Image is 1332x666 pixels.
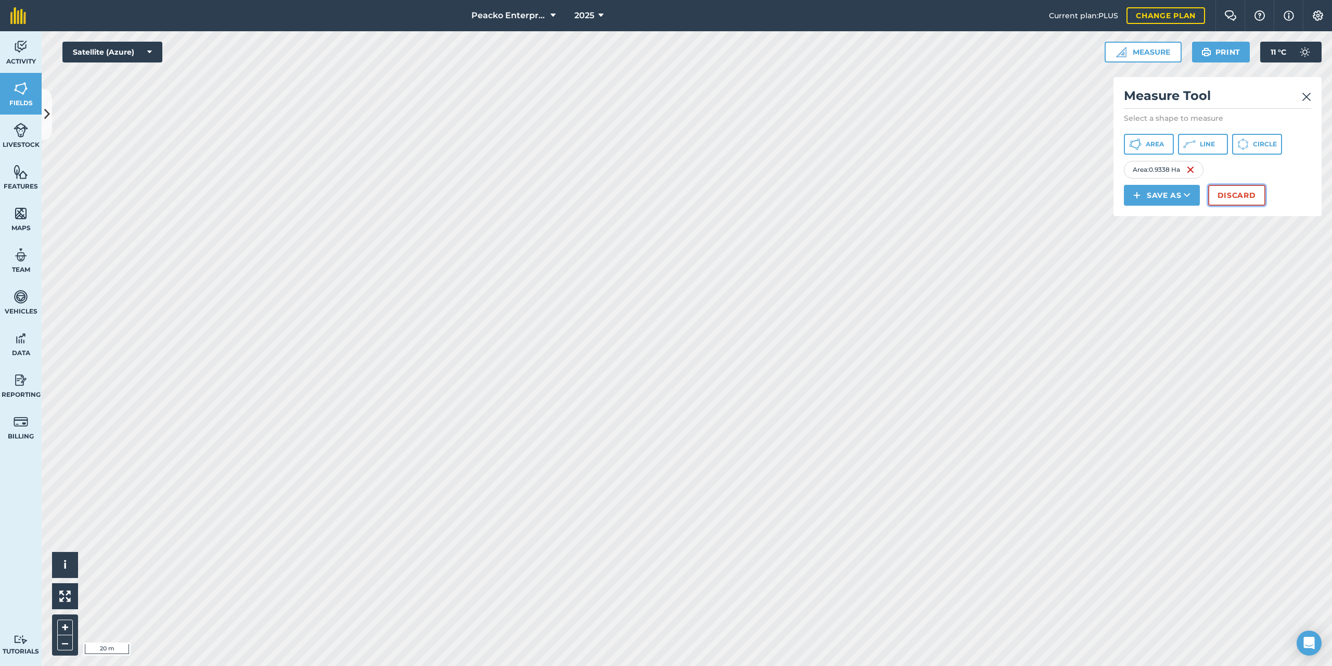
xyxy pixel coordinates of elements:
[14,331,28,346] img: svg+xml;base64,PD94bWwgdmVyc2lvbj0iMS4wIiBlbmNvZGluZz0idXRmLTgiPz4KPCEtLSBHZW5lcmF0b3I6IEFkb2JlIE...
[1124,185,1200,206] button: Save as
[52,552,78,578] button: i
[1186,164,1195,176] img: svg+xml;base64,PHN2ZyB4bWxucz0iaHR0cDovL3d3dy53My5vcmcvMjAwMC9zdmciIHdpZHRoPSIxNiIgaGVpZ2h0PSIyNC...
[1200,140,1215,148] span: Line
[14,122,28,138] img: svg+xml;base64,PD94bWwgdmVyc2lvbj0iMS4wIiBlbmNvZGluZz0idXRmLTgiPz4KPCEtLSBHZW5lcmF0b3I6IEFkb2JlIE...
[57,635,73,650] button: –
[574,9,594,22] span: 2025
[1124,134,1174,155] button: Area
[14,414,28,430] img: svg+xml;base64,PD94bWwgdmVyc2lvbj0iMS4wIiBlbmNvZGluZz0idXRmLTgiPz4KPCEtLSBHZW5lcmF0b3I6IEFkb2JlIE...
[14,164,28,180] img: svg+xml;base64,PHN2ZyB4bWxucz0iaHR0cDovL3d3dy53My5vcmcvMjAwMC9zdmciIHdpZHRoPSI1NiIgaGVpZ2h0PSI2MC...
[14,206,28,221] img: svg+xml;base64,PHN2ZyB4bWxucz0iaHR0cDovL3d3dy53My5vcmcvMjAwMC9zdmciIHdpZHRoPSI1NiIgaGVpZ2h0PSI2MC...
[1116,47,1126,57] img: Ruler icon
[14,635,28,645] img: svg+xml;base64,PD94bWwgdmVyc2lvbj0iMS4wIiBlbmNvZGluZz0idXRmLTgiPz4KPCEtLSBHZW5lcmF0b3I6IEFkb2JlIE...
[14,81,28,96] img: svg+xml;base64,PHN2ZyB4bWxucz0iaHR0cDovL3d3dy53My5vcmcvMjAwMC9zdmciIHdpZHRoPSI1NiIgaGVpZ2h0PSI2MC...
[1178,134,1228,155] button: Line
[1201,46,1211,58] img: svg+xml;base64,PHN2ZyB4bWxucz0iaHR0cDovL3d3dy53My5vcmcvMjAwMC9zdmciIHdpZHRoPSIxOSIgaGVpZ2h0PSIyNC...
[1302,91,1311,103] img: svg+xml;base64,PHN2ZyB4bWxucz0iaHR0cDovL3d3dy53My5vcmcvMjAwMC9zdmciIHdpZHRoPSIyMiIgaGVpZ2h0PSIzMC...
[1133,189,1141,202] img: svg+xml;base64,PHN2ZyB4bWxucz0iaHR0cDovL3d3dy53My5vcmcvMjAwMC9zdmciIHdpZHRoPSIxNCIgaGVpZ2h0PSIyNC...
[1284,9,1294,22] img: svg+xml;base64,PHN2ZyB4bWxucz0iaHR0cDovL3d3dy53My5vcmcvMjAwMC9zdmciIHdpZHRoPSIxNyIgaGVpZ2h0PSIxNy...
[14,39,28,55] img: svg+xml;base64,PD94bWwgdmVyc2lvbj0iMS4wIiBlbmNvZGluZz0idXRmLTgiPz4KPCEtLSBHZW5lcmF0b3I6IEFkb2JlIE...
[10,7,26,24] img: fieldmargin Logo
[1297,631,1322,656] div: Open Intercom Messenger
[1260,42,1322,62] button: 11 °C
[62,42,162,62] button: Satellite (Azure)
[14,247,28,263] img: svg+xml;base64,PD94bWwgdmVyc2lvbj0iMS4wIiBlbmNvZGluZz0idXRmLTgiPz4KPCEtLSBHZW5lcmF0b3I6IEFkb2JlIE...
[1105,42,1182,62] button: Measure
[63,558,67,571] span: i
[57,620,73,635] button: +
[1253,10,1266,21] img: A question mark icon
[1208,185,1265,206] button: Discard
[1192,42,1250,62] button: Print
[1124,87,1311,109] h2: Measure Tool
[1224,10,1237,21] img: Two speech bubbles overlapping with the left bubble in the forefront
[1124,113,1311,123] p: Select a shape to measure
[1049,10,1118,21] span: Current plan : PLUS
[1312,10,1324,21] img: A cog icon
[1124,161,1203,179] div: Area : 0.9338 Ha
[1146,140,1164,148] span: Area
[1126,7,1205,24] a: Change plan
[59,590,71,602] img: Four arrows, one pointing top left, one top right, one bottom right and the last bottom left
[1232,134,1282,155] button: Circle
[1295,42,1315,62] img: svg+xml;base64,PD94bWwgdmVyc2lvbj0iMS4wIiBlbmNvZGluZz0idXRmLTgiPz4KPCEtLSBHZW5lcmF0b3I6IEFkb2JlIE...
[471,9,546,22] span: Peacko Enterprises
[1271,42,1286,62] span: 11 ° C
[14,289,28,305] img: svg+xml;base64,PD94bWwgdmVyc2lvbj0iMS4wIiBlbmNvZGluZz0idXRmLTgiPz4KPCEtLSBHZW5lcmF0b3I6IEFkb2JlIE...
[1253,140,1277,148] span: Circle
[14,372,28,388] img: svg+xml;base64,PD94bWwgdmVyc2lvbj0iMS4wIiBlbmNvZGluZz0idXRmLTgiPz4KPCEtLSBHZW5lcmF0b3I6IEFkb2JlIE...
